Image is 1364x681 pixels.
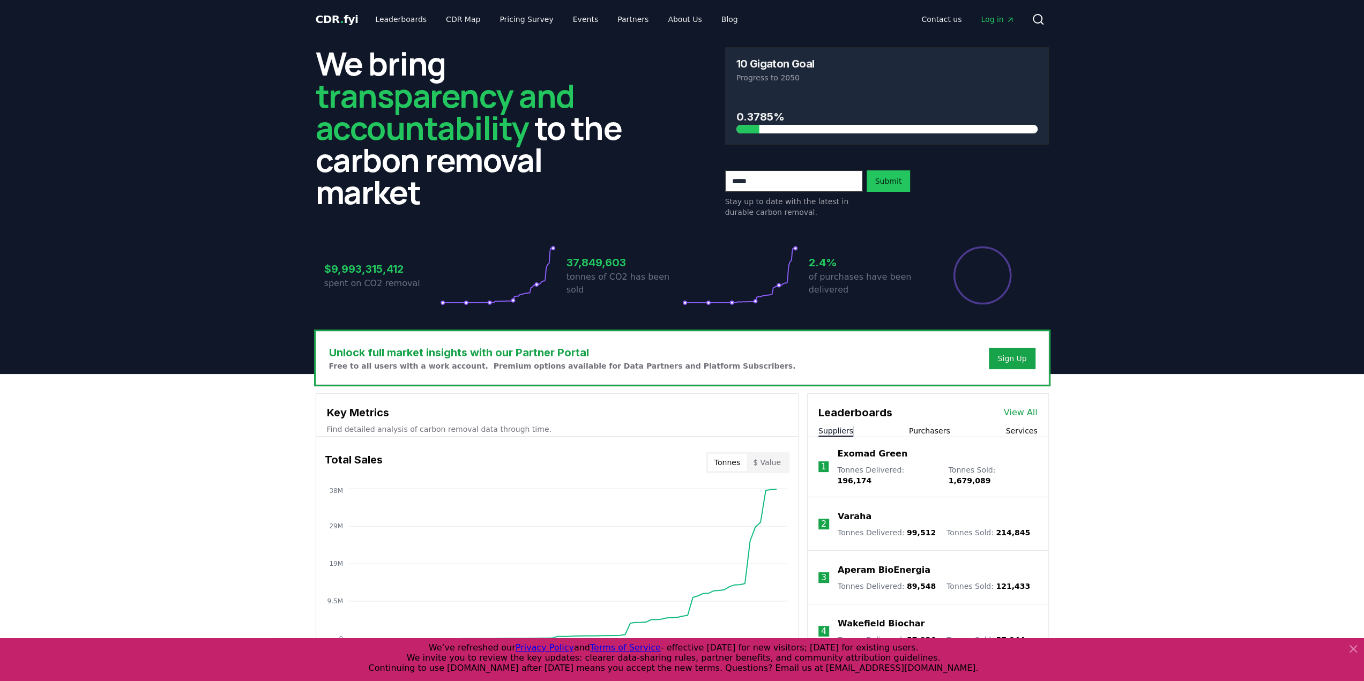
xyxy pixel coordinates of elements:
span: 1,679,089 [948,476,990,485]
tspan: 9.5M [327,597,342,605]
h3: 2.4% [809,255,925,271]
span: 99,512 [907,528,936,537]
a: Partners [609,10,657,29]
tspan: 19M [329,560,343,567]
button: Submit [867,170,911,192]
p: Tonnes Sold : [946,527,1030,538]
p: Tonnes Sold : [946,581,1030,592]
span: 57,936 [907,635,936,644]
h3: 10 Gigaton Goal [736,58,815,69]
h3: 0.3785% [736,109,1038,125]
tspan: 38M [329,487,343,495]
a: Varaha [838,510,871,523]
span: 196,174 [837,476,871,485]
button: Tonnes [708,454,747,471]
p: Tonnes Delivered : [837,465,937,486]
p: spent on CO2 removal [324,277,440,290]
a: Aperam BioEnergia [838,564,930,577]
a: CDR Map [437,10,489,29]
tspan: 29M [329,522,343,530]
nav: Main [913,10,1023,29]
h2: We bring to the carbon removal market [316,47,639,208]
a: About Us [659,10,710,29]
p: Tonnes Sold : [946,634,1025,645]
span: Log in [981,14,1014,25]
p: 1 [821,460,826,473]
p: 2 [821,518,826,530]
nav: Main [367,10,746,29]
p: Find detailed analysis of carbon removal data through time. [327,424,787,435]
a: Wakefield Biochar [838,617,925,630]
p: 3 [821,571,826,584]
h3: Total Sales [325,452,383,473]
span: 57,944 [996,635,1025,644]
a: Events [564,10,607,29]
span: 121,433 [996,582,1030,590]
span: . [340,13,344,26]
a: Exomad Green [837,447,907,460]
div: Percentage of sales delivered [952,245,1012,305]
p: 4 [821,625,826,638]
p: Tonnes Delivered : [838,527,936,538]
a: Log in [972,10,1023,29]
button: Purchasers [909,425,950,436]
p: of purchases have been delivered [809,271,925,296]
a: Leaderboards [367,10,435,29]
a: CDR.fyi [316,12,359,27]
span: 214,845 [996,528,1030,537]
tspan: 0 [339,635,343,642]
button: Suppliers [818,425,853,436]
p: Tonnes Delivered : [838,634,936,645]
p: Tonnes Delivered : [838,581,936,592]
a: Sign Up [997,353,1026,364]
a: Contact us [913,10,970,29]
button: Services [1005,425,1037,436]
span: CDR fyi [316,13,359,26]
button: Sign Up [989,348,1035,369]
a: View All [1004,406,1038,419]
span: 89,548 [907,582,936,590]
p: Tonnes Sold : [948,465,1037,486]
span: transparency and accountability [316,73,575,149]
button: $ Value [747,454,787,471]
h3: Key Metrics [327,405,787,421]
h3: Unlock full market insights with our Partner Portal [329,345,796,361]
p: Progress to 2050 [736,72,1038,83]
a: Blog [713,10,747,29]
p: Stay up to date with the latest in durable carbon removal. [725,196,862,218]
p: tonnes of CO2 has been sold [567,271,682,296]
h3: 37,849,603 [567,255,682,271]
p: Free to all users with a work account. Premium options available for Data Partners and Platform S... [329,361,796,371]
h3: $9,993,315,412 [324,261,440,277]
h3: Leaderboards [818,405,892,421]
a: Pricing Survey [491,10,562,29]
